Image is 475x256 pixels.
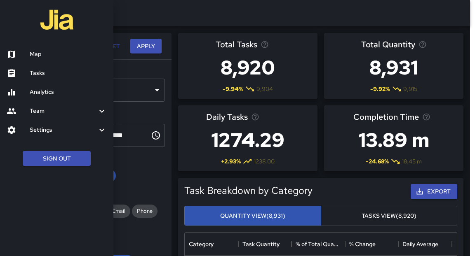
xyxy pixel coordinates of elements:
[30,126,97,135] h6: Settings
[40,3,73,36] img: jia-logo
[23,151,91,166] button: Sign Out
[30,50,107,59] h6: Map
[30,69,107,78] h6: Tasks
[30,88,107,97] h6: Analytics
[30,107,97,116] h6: Team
